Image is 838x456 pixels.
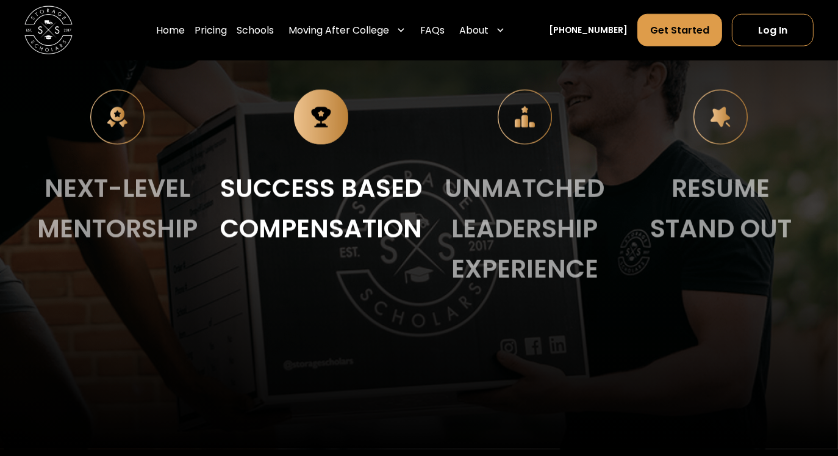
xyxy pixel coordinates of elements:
[420,13,445,48] a: FAQs
[454,13,510,48] div: About
[549,24,628,37] a: [PHONE_NUMBER]
[288,23,389,38] div: Moving After College
[237,13,274,48] a: Schools
[284,13,411,48] div: Moving After College
[220,168,422,249] div: Success based compensation
[637,14,722,47] a: Get Started
[432,168,618,289] div: Unmatched leadership experience
[24,168,210,249] div: Next-level mentorship
[195,13,227,48] a: Pricing
[732,14,814,47] a: Log In
[628,168,814,249] div: Resume stand out
[156,13,185,48] a: Home
[459,23,489,38] div: About
[24,6,73,54] img: Storage Scholars main logo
